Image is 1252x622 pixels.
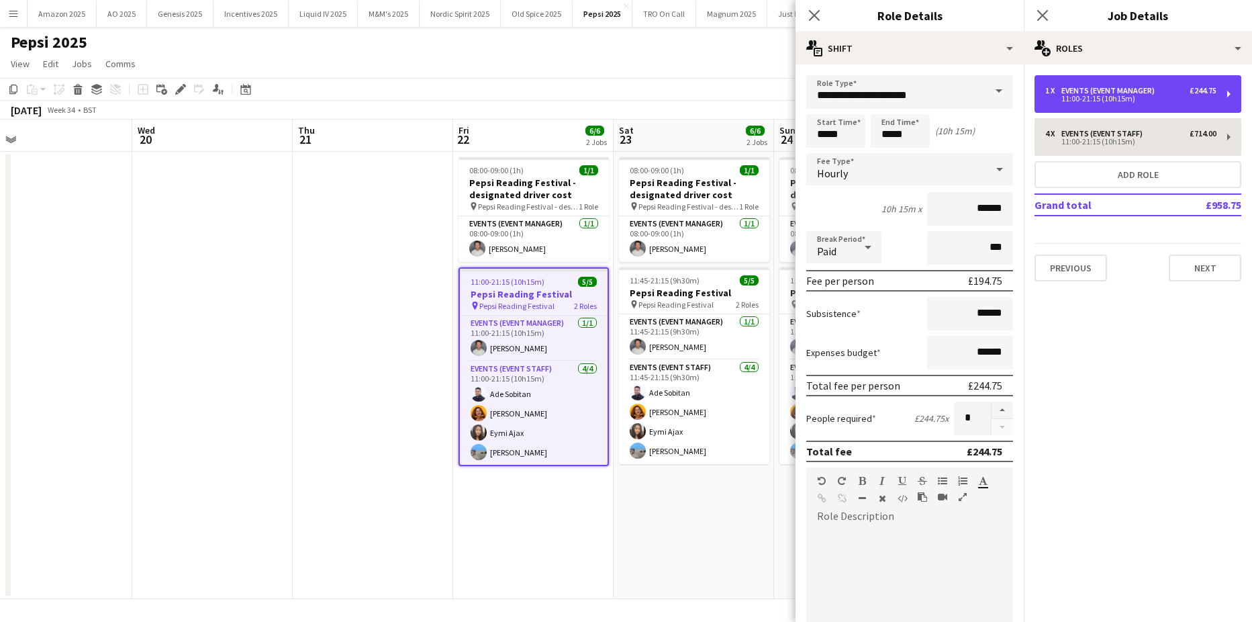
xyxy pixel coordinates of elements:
[619,360,769,464] app-card-role: Events (Event Staff)4/411:45-21:15 (9h30m)Ade Sobitan[PERSON_NAME]Eymi Ajax[PERSON_NAME]
[579,202,598,212] span: 1 Role
[72,58,92,70] span: Jobs
[958,492,967,502] button: Fullscreen
[747,137,767,147] div: 2 Jobs
[469,165,524,175] span: 08:00-09:00 (1h)
[619,314,769,360] app-card-role: Events (Event Manager)1/111:45-21:15 (9h30m)[PERSON_NAME]
[1034,161,1241,188] button: Add role
[619,177,769,201] h3: Pepsi Reading Festival - designated driver cost
[459,177,609,201] h3: Pepsi Reading Festival - designated driver cost
[817,476,826,486] button: Undo
[460,361,608,465] app-card-role: Events (Event Staff)4/411:00-21:15 (10h15m)Ade Sobitan[PERSON_NAME]Eymi Ajax[PERSON_NAME]
[1034,194,1161,216] td: Grand total
[459,216,609,262] app-card-role: Events (Event Manager)1/108:00-09:00 (1h)[PERSON_NAME]
[790,165,845,175] span: 08:00-09:00 (1h)
[619,124,634,136] span: Sat
[740,275,759,285] span: 5/5
[501,1,573,27] button: Old Spice 2025
[1024,32,1252,64] div: Roles
[806,445,852,458] div: Total fee
[585,126,604,136] span: 6/6
[619,216,769,262] app-card-role: Events (Event Manager)1/108:00-09:00 (1h)[PERSON_NAME]
[574,301,597,311] span: 2 Roles
[289,1,358,27] button: Liquid IV 2025
[100,55,141,73] a: Comms
[459,157,609,262] app-job-card: 08:00-09:00 (1h)1/1Pepsi Reading Festival - designated driver cost Pepsi Reading Festival - desig...
[817,167,848,180] span: Hourly
[136,132,155,147] span: 20
[471,277,544,287] span: 11:00-21:15 (10h15m)
[1045,129,1061,138] div: 4 x
[459,124,469,136] span: Fri
[479,301,555,311] span: Pepsi Reading Festival
[630,275,700,285] span: 11:45-21:15 (9h30m)
[38,55,64,73] a: Edit
[914,412,949,425] div: £244.75 x
[617,132,634,147] span: 23
[968,274,1002,287] div: £194.75
[638,300,714,310] span: Pepsi Reading Festival
[5,55,35,73] a: View
[796,7,1024,24] h3: Role Details
[298,124,315,136] span: Thu
[968,379,1002,392] div: £244.75
[740,165,759,175] span: 1/1
[43,58,58,70] span: Edit
[586,137,607,147] div: 2 Jobs
[967,445,1002,458] div: £244.75
[1061,129,1148,138] div: Events (Event Staff)
[44,105,78,115] span: Week 34
[478,202,579,212] span: Pepsi Reading Festival - designated driver cost
[632,1,696,27] button: TRO On Call
[619,267,769,464] app-job-card: 11:45-21:15 (9h30m)5/5Pepsi Reading Festival Pepsi Reading Festival2 RolesEvents (Event Manager)1...
[138,124,155,136] span: Wed
[619,287,769,299] h3: Pepsi Reading Festival
[779,360,930,464] app-card-role: Events (Event Staff)4/411:45-21:15 (9h30m)Ade Sobitan[PERSON_NAME]Eymi Ajax[PERSON_NAME]
[213,1,289,27] button: Incentives 2025
[66,55,97,73] a: Jobs
[736,300,759,310] span: 2 Roles
[1045,95,1216,102] div: 11:00-21:15 (10h15m)
[877,476,887,486] button: Italic
[147,1,213,27] button: Genesis 2025
[806,412,876,425] label: People required
[881,203,922,215] div: 10h 15m x
[790,275,860,285] span: 11:45-21:15 (9h30m)
[1161,194,1241,216] td: £958.75
[420,1,501,27] button: Nordic Spirit 2025
[779,287,930,299] h3: Pepsi Reading Festival
[918,476,927,486] button: Strikethrough
[11,58,30,70] span: View
[296,132,315,147] span: 21
[630,165,684,175] span: 08:00-09:00 (1h)
[1169,255,1241,281] button: Next
[779,216,930,262] app-card-role: Events (Event Manager)1/108:00-09:00 (1h)[PERSON_NAME]
[806,274,874,287] div: Fee per person
[1061,86,1160,95] div: Events (Event Manager)
[1190,86,1216,95] div: £244.75
[898,476,907,486] button: Underline
[456,132,469,147] span: 22
[696,1,767,27] button: Magnum 2025
[898,493,907,504] button: HTML Code
[83,105,97,115] div: BST
[460,288,608,300] h3: Pepsi Reading Festival
[779,314,930,360] app-card-role: Events (Event Manager)1/111:45-21:15 (9h30m)[PERSON_NAME]
[579,165,598,175] span: 1/1
[938,476,947,486] button: Unordered List
[978,476,988,486] button: Text Color
[358,1,420,27] button: M&M's 2025
[11,32,87,52] h1: Pepsi 2025
[779,157,930,262] app-job-card: 08:00-09:00 (1h)1/1Pepsi Reading Festival - designated driver cost Pepsi Reading Festival - desig...
[1045,138,1216,145] div: 11:00-21:15 (10h15m)
[779,124,796,136] span: Sun
[1024,7,1252,24] h3: Job Details
[806,347,881,359] label: Expenses budget
[1034,255,1107,281] button: Previous
[638,202,739,212] span: Pepsi Reading Festival - designated driver cost
[459,267,609,466] app-job-card: 11:00-21:15 (10h15m)5/5Pepsi Reading Festival Pepsi Reading Festival2 RolesEvents (Event Manager)...
[779,177,930,201] h3: Pepsi Reading Festival - designated driver cost
[746,126,765,136] span: 6/6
